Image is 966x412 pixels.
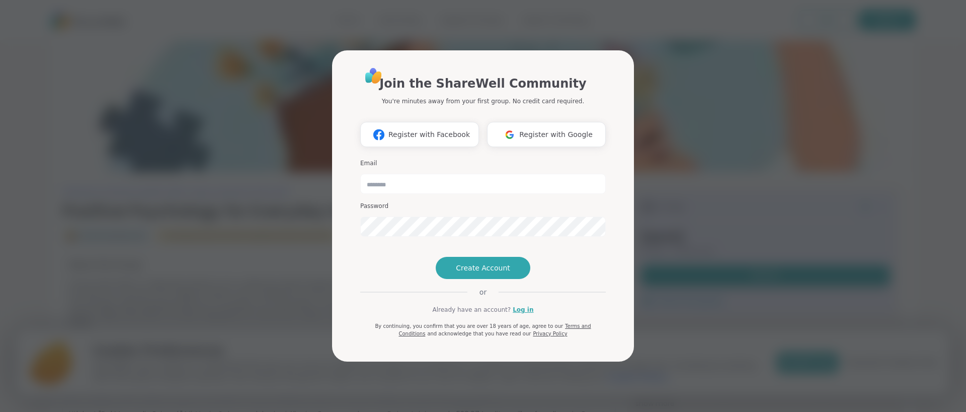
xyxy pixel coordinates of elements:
[360,202,606,211] h3: Password
[382,97,584,106] p: You're minutes away from your first group. No credit card required.
[436,257,530,279] button: Create Account
[500,125,519,144] img: ShareWell Logomark
[360,159,606,168] h3: Email
[467,287,499,297] span: or
[513,305,533,314] a: Log in
[379,75,586,93] h1: Join the ShareWell Community
[533,331,567,336] a: Privacy Policy
[398,323,591,336] a: Terms and Conditions
[360,122,479,147] button: Register with Facebook
[427,331,531,336] span: and acknowledge that you have read our
[369,125,388,144] img: ShareWell Logomark
[362,64,385,87] img: ShareWell Logo
[519,129,593,140] span: Register with Google
[456,263,510,273] span: Create Account
[487,122,606,147] button: Register with Google
[388,129,470,140] span: Register with Facebook
[432,305,511,314] span: Already have an account?
[375,323,563,329] span: By continuing, you confirm that you are over 18 years of age, agree to our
